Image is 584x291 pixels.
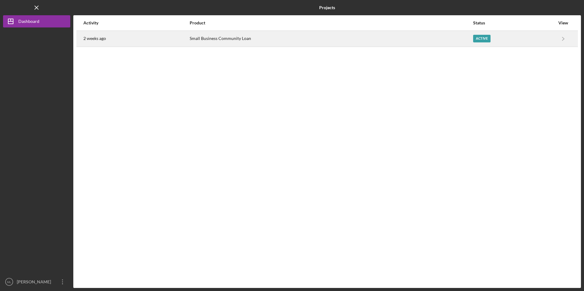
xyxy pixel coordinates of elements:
text: ML [7,280,11,284]
button: ML[PERSON_NAME] [3,276,70,288]
div: Dashboard [18,15,39,29]
div: [PERSON_NAME] [15,276,55,289]
div: Product [190,20,473,25]
b: Projects [319,5,335,10]
div: View [556,20,571,25]
div: Small Business Community Loan [190,31,473,46]
div: Status [473,20,555,25]
div: Activity [83,20,189,25]
div: Active [473,35,491,42]
time: 2025-09-18 21:21 [83,36,106,41]
button: Dashboard [3,15,70,27]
